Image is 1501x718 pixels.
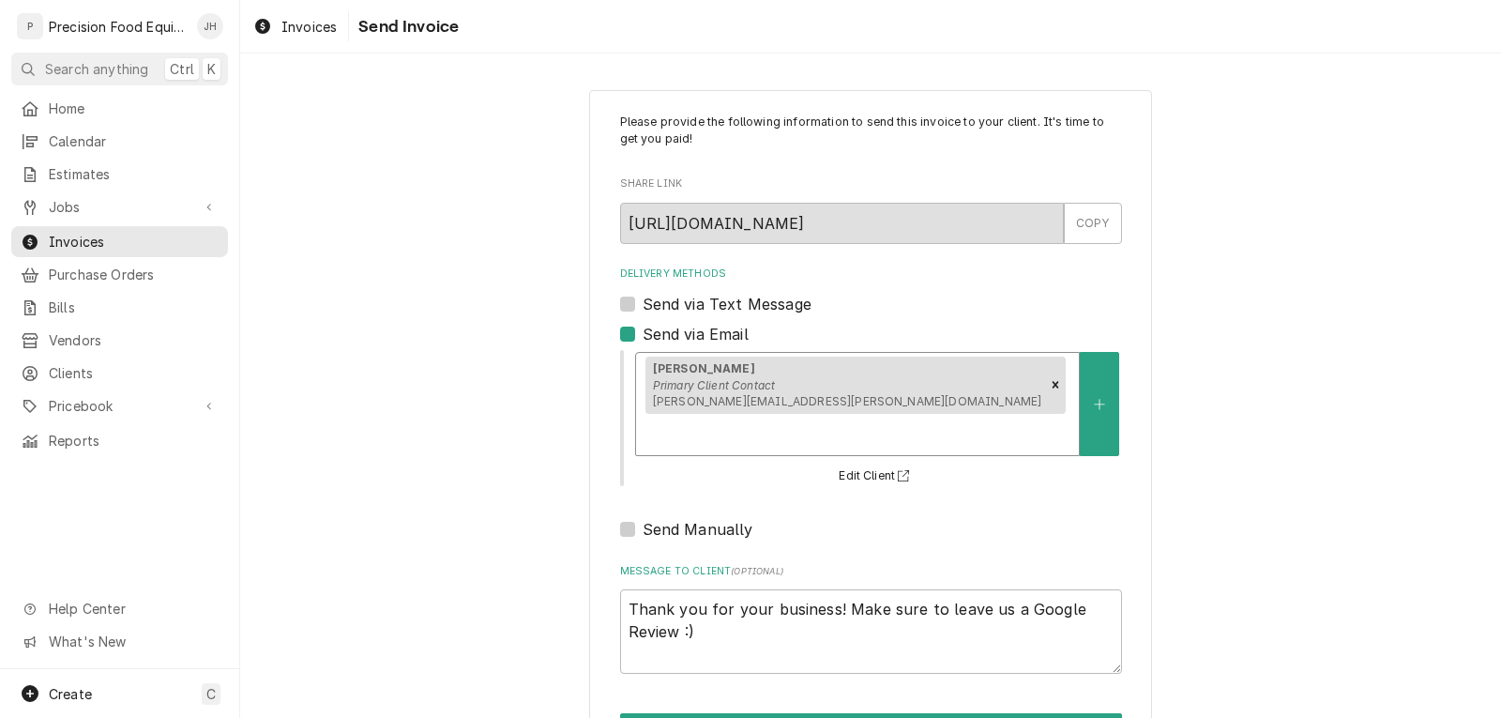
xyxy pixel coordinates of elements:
a: Go to Pricebook [11,390,228,421]
span: Pricebook [49,396,190,416]
a: Clients [11,358,228,389]
div: Delivery Methods [620,267,1122,541]
label: Send via Email [643,323,749,345]
label: Delivery Methods [620,267,1122,282]
a: Estimates [11,159,228,190]
a: Bills [11,292,228,323]
a: Go to What's New [11,626,228,657]
a: Go to Jobs [11,191,228,222]
div: Remove [object Object] [1045,357,1066,415]
span: Bills [49,298,219,317]
span: Vendors [49,330,219,350]
span: Ctrl [170,59,194,79]
span: Help Center [49,599,217,619]
a: Go to Help Center [11,593,228,624]
a: Reports [11,425,228,456]
span: K [207,59,216,79]
span: Reports [49,431,219,451]
textarea: Thank you for your business! Make sure to leave us a Google Review :) [620,589,1122,674]
button: Create New Contact [1080,352,1119,456]
em: Primary Client Contact [653,378,776,392]
div: P [17,13,43,39]
p: Please provide the following information to send this invoice to your client. It's time to get yo... [620,114,1122,148]
span: Send Invoice [353,14,459,39]
span: C [206,684,216,704]
a: Invoices [246,11,344,42]
div: Precision Food Equipment LLC [49,17,187,37]
button: COPY [1064,203,1122,244]
span: Create [49,686,92,702]
div: Message to Client [620,564,1122,674]
span: Clients [49,363,219,383]
button: Search anythingCtrlK [11,53,228,85]
label: Message to Client [620,564,1122,579]
span: Purchase Orders [49,265,219,284]
span: ( optional ) [731,566,783,576]
span: [PERSON_NAME][EMAIL_ADDRESS][PERSON_NAME][DOMAIN_NAME] [653,394,1042,408]
div: Jason Hertel's Avatar [197,13,223,39]
span: Jobs [49,197,190,217]
span: Home [49,99,219,118]
div: JH [197,13,223,39]
strong: [PERSON_NAME] [653,361,755,375]
button: Edit Client [836,465,917,488]
div: Share Link [620,176,1122,243]
label: Share Link [620,176,1122,191]
span: What's New [49,632,217,651]
a: Vendors [11,325,228,356]
a: Purchase Orders [11,259,228,290]
a: Home [11,93,228,124]
a: Calendar [11,126,228,157]
span: Calendar [49,131,219,151]
div: Invoice Send Form [620,114,1122,674]
span: Estimates [49,164,219,184]
span: Invoices [49,232,219,252]
a: Invoices [11,226,228,257]
svg: Create New Contact [1094,398,1105,411]
span: Invoices [281,17,337,37]
label: Send via Text Message [643,293,811,315]
span: Search anything [45,59,148,79]
label: Send Manually [643,518,753,541]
